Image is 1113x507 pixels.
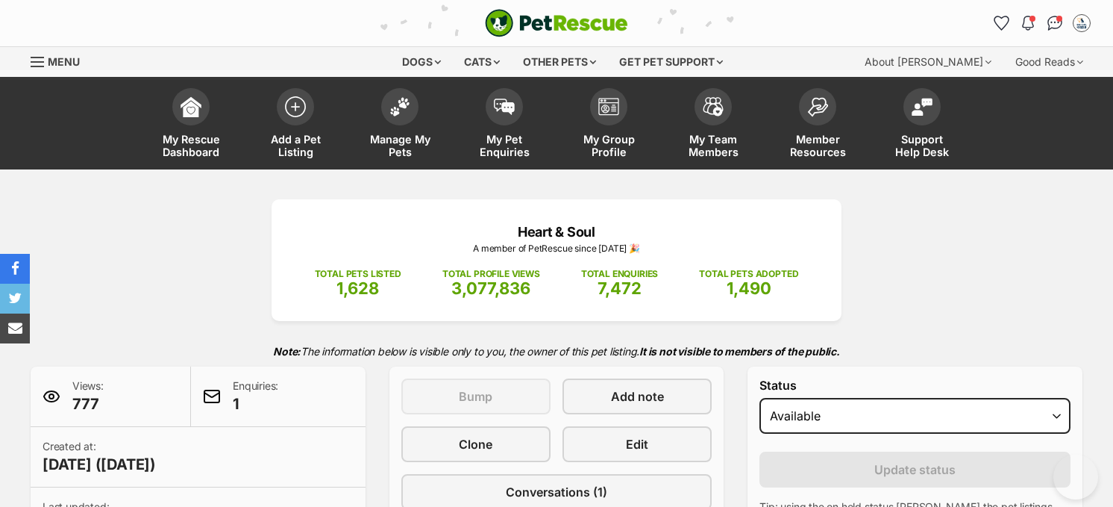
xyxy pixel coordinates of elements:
[759,452,1070,488] button: Update status
[575,133,642,158] span: My Group Profile
[485,9,628,37] img: logo-cat-932fe2b9b8326f06289b0f2fb663e598f794de774fb13d1741a6617ecf9a85b4.svg
[765,81,870,169] a: Member Resources
[389,97,410,116] img: manage-my-pets-icon-02211641906a0b7f246fdf0571729dbe1e7629f14944591b6c1af311fb30b64b.svg
[1005,47,1094,77] div: Good Reads
[727,279,771,298] span: 1,490
[874,461,956,479] span: Update status
[1022,16,1034,31] img: notifications-46538b983faf8c2785f20acdc204bb7945ddae34d4c08c2a6579f10ce5e182be.svg
[336,279,379,298] span: 1,628
[562,426,712,462] a: Edit
[703,97,724,116] img: team-members-icon-5396bd8760b3fe7c0b43da4ab00e1e3bb1a5d9ba89233759b79545d2d3fc5d0d.svg
[471,133,538,158] span: My Pet Enquiries
[452,81,556,169] a: My Pet Enquiries
[139,81,243,169] a: My Rescue Dashboard
[581,267,658,281] p: TOTAL ENQUIRIES
[699,267,798,281] p: TOTAL PETS ADOPTED
[598,279,642,298] span: 7,472
[294,242,819,255] p: A member of PetRescue since [DATE] 🎉
[459,388,492,405] span: Bump
[315,267,401,281] p: TOTAL PETS LISTED
[870,81,974,169] a: Support Help Desk
[598,98,619,116] img: group-profile-icon-3fa3cf56718a62981997c0bc7e787c4b2cf8bcc04b72c1350f741eb67cf2f40e.svg
[1016,11,1040,35] button: Notifications
[807,97,828,117] img: member-resources-icon-8e73f808a243e03378d46382f2149f9095a855e16c252ad45f914b54edf8863c.svg
[494,99,515,115] img: pet-enquiries-icon-7e3ad2cf08bfb03b45e93fb7055b45f3efa6380592205ae92323e6603595dc1f.svg
[888,133,956,158] span: Support Help Desk
[680,133,747,158] span: My Team Members
[43,454,156,475] span: [DATE] ([DATE])
[609,47,733,77] div: Get pet support
[759,379,1070,392] label: Status
[784,133,851,158] span: Member Resources
[262,133,329,158] span: Add a Pet Listing
[912,98,932,116] img: help-desk-icon-fdf02630f3aa405de69fd3d07c3f3aa587a6932b1a1747fa1d2bba05be0121f9.svg
[485,9,628,37] a: PetRescue
[989,11,1013,35] a: Favourites
[661,81,765,169] a: My Team Members
[639,345,840,358] strong: It is not visible to members of the public.
[72,394,104,414] span: 777
[233,394,278,414] span: 1
[273,345,301,358] strong: Note:
[72,379,104,414] p: Views:
[366,133,433,158] span: Manage My Pets
[181,96,201,117] img: dashboard-icon-eb2f2d2d3e046f16d808141f083e7271f6b2e854fb5c12c21221c1fb7104beca.svg
[294,222,819,242] p: Heart & Soul
[459,435,492,453] span: Clone
[506,483,607,501] span: Conversations (1)
[556,81,661,169] a: My Group Profile
[611,388,664,405] span: Add note
[626,435,648,453] span: Edit
[1043,11,1067,35] a: Conversations
[348,81,452,169] a: Manage My Pets
[401,426,551,462] a: Clone
[31,47,90,74] a: Menu
[285,96,306,117] img: add-pet-listing-icon-0afa8454b4691262ce3f59096e99ab1cd57d4a30225e0717b998d2c9b9846f56.svg
[1074,16,1089,31] img: Megan Ostwald profile pic
[31,336,1082,367] p: The information below is visible only to you, the owner of this pet listing.
[1053,455,1098,500] iframe: Help Scout Beacon - Open
[48,55,80,68] span: Menu
[512,47,606,77] div: Other pets
[989,11,1094,35] ul: Account quick links
[454,47,510,77] div: Cats
[562,379,712,414] a: Add note
[157,133,225,158] span: My Rescue Dashboard
[1047,16,1063,31] img: chat-41dd97257d64d25036548639549fe6c8038ab92f7586957e7f3b1b290dea8141.svg
[854,47,1002,77] div: About [PERSON_NAME]
[392,47,451,77] div: Dogs
[43,439,156,475] p: Created at:
[233,379,278,414] p: Enquiries:
[401,379,551,414] button: Bump
[1070,11,1094,35] button: My account
[243,81,348,169] a: Add a Pet Listing
[451,279,530,298] span: 3,077,836
[442,267,540,281] p: TOTAL PROFILE VIEWS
